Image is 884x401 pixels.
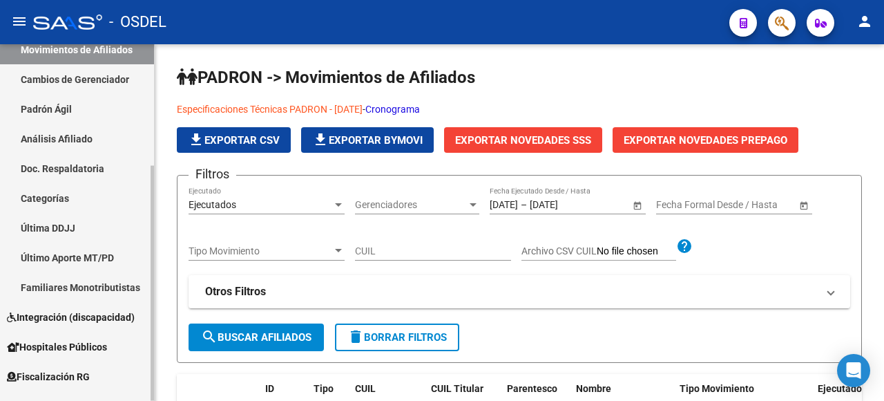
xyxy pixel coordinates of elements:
[455,134,591,147] span: Exportar Novedades SSS
[177,104,363,115] a: Especificaciones Técnicas PADRON - [DATE]
[201,331,311,344] span: Buscar Afiliados
[335,324,459,351] button: Borrar Filtros
[718,199,786,211] input: Fecha fin
[507,383,557,394] span: Parentesco
[177,127,291,153] button: Exportar CSV
[680,383,754,394] span: Tipo Movimiento
[856,13,873,30] mat-icon: person
[355,383,376,394] span: CUIL
[201,328,218,345] mat-icon: search
[7,310,135,325] span: Integración (discapacidad)
[796,198,811,212] button: Open calendar
[355,199,467,211] span: Gerenciadores
[189,324,324,351] button: Buscar Afiliados
[7,339,107,355] span: Hospitales Públicos
[444,127,602,153] button: Exportar Novedades SSS
[177,68,475,87] span: PADRON -> Movimientos de Afiliados
[818,383,862,394] span: Ejecutado
[189,165,236,184] h3: Filtros
[189,275,850,308] mat-expansion-panel-header: Otros Filtros
[189,245,332,257] span: Tipo Movimiento
[837,354,870,387] div: Open Intercom Messenger
[312,134,423,147] span: Exportar Bymovi
[521,245,597,257] span: Archivo CSV CUIL
[347,331,447,344] span: Borrar Filtros
[312,131,329,148] mat-icon: file_download
[676,238,693,254] mat-icon: help
[576,383,611,394] span: Nombre
[624,134,787,147] span: Exportar Novedades Prepago
[597,245,676,258] input: Archivo CSV CUIL
[347,328,364,345] mat-icon: delete
[265,383,274,394] span: ID
[314,383,334,394] span: Tipo
[365,104,420,115] a: Cronograma
[11,13,28,30] mat-icon: menu
[189,199,236,210] span: Ejecutados
[205,284,266,299] strong: Otros Filtros
[109,7,166,37] span: - OSDEL
[630,198,644,212] button: Open calendar
[301,127,434,153] button: Exportar Bymovi
[521,199,527,211] span: –
[490,199,518,211] input: Fecha inicio
[656,199,707,211] input: Fecha inicio
[177,102,862,117] p: -
[431,383,483,394] span: CUIL Titular
[613,127,798,153] button: Exportar Novedades Prepago
[188,134,280,147] span: Exportar CSV
[188,131,204,148] mat-icon: file_download
[7,369,90,384] span: Fiscalización RG
[530,199,597,211] input: Fecha fin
